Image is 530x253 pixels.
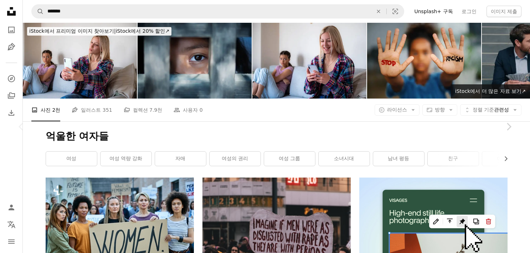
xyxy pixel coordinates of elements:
button: 시각적 검색 [387,5,404,18]
a: iStock에서 프리미엄 이미지 찾아보기|iStock에서 20% 할인↗ [23,23,176,40]
a: 여성 역량 강화 [101,152,151,166]
button: 정렬 기준관련성 [460,104,521,116]
a: 자매 [155,152,206,166]
span: 351 [103,106,112,114]
a: 로그인 / 가입 [4,200,19,215]
img: 여동생은 언니와 어울리지 않아서 슬퍼합니다. [23,23,137,99]
a: 탐색 [4,72,19,86]
a: 여성 그룹 [264,152,315,166]
a: 일러스트 [4,40,19,54]
a: 컬렉션 7.9천 [124,99,163,121]
span: 정렬 기준 [473,107,494,112]
span: 0 [200,106,203,114]
a: 거리 시위에 참여하는 동안 '여성'이라는 문구가 새겨진 배너를 들고 있는 여성 그룹. [46,223,194,230]
button: 삭제 [371,5,386,18]
a: 컬렉션 [4,89,19,103]
a: 일러스트 351 [72,99,112,121]
a: 로그인 [457,6,481,17]
a: 흰색과 검은색 한자 텍스트 간판을 들고 있는 사람들 [202,229,351,236]
button: Unsplash 검색 [32,5,44,18]
a: 여성 [46,152,97,166]
h1: 억울한 여자들 [46,130,508,143]
span: 방향 [435,107,445,112]
button: 이미지 제출 [487,6,521,17]
img: 거실에 있는 두 자매 [252,23,366,99]
button: 방향 [422,104,457,116]
a: 남녀 평등 [373,152,424,166]
a: 여성의 권리 [210,152,261,166]
span: 라이선스 [387,107,407,112]
button: 언어 [4,217,19,232]
span: iStock에서 프리미엄 이미지 찾아보기 | [29,28,116,34]
img: 나무 틀로 보이는 뒤에 서 있는 아이의 눈의 빈 응시 [138,23,252,99]
a: 사용자 0 [174,99,202,121]
span: iStock에서 더 많은 자료 보기 ↗ [455,88,526,94]
button: 라이선스 [375,104,420,116]
button: 메뉴 [4,234,19,249]
span: 7.9천 [149,106,162,114]
a: 소녀시대 [319,152,370,166]
a: 다음 [487,93,530,161]
span: 관련성 [473,106,509,114]
a: iStock에서 더 많은 자료 보기↗ [451,84,530,99]
img: 인종차별을 중단하십시오. [367,23,481,99]
a: 사진 [4,23,19,37]
a: Unsplash+ 구독 [410,6,457,17]
form: 사이트 전체에서 이미지 찾기 [31,4,404,19]
a: 친구 [428,152,479,166]
div: iStock에서 20% 할인 ↗ [27,27,171,36]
